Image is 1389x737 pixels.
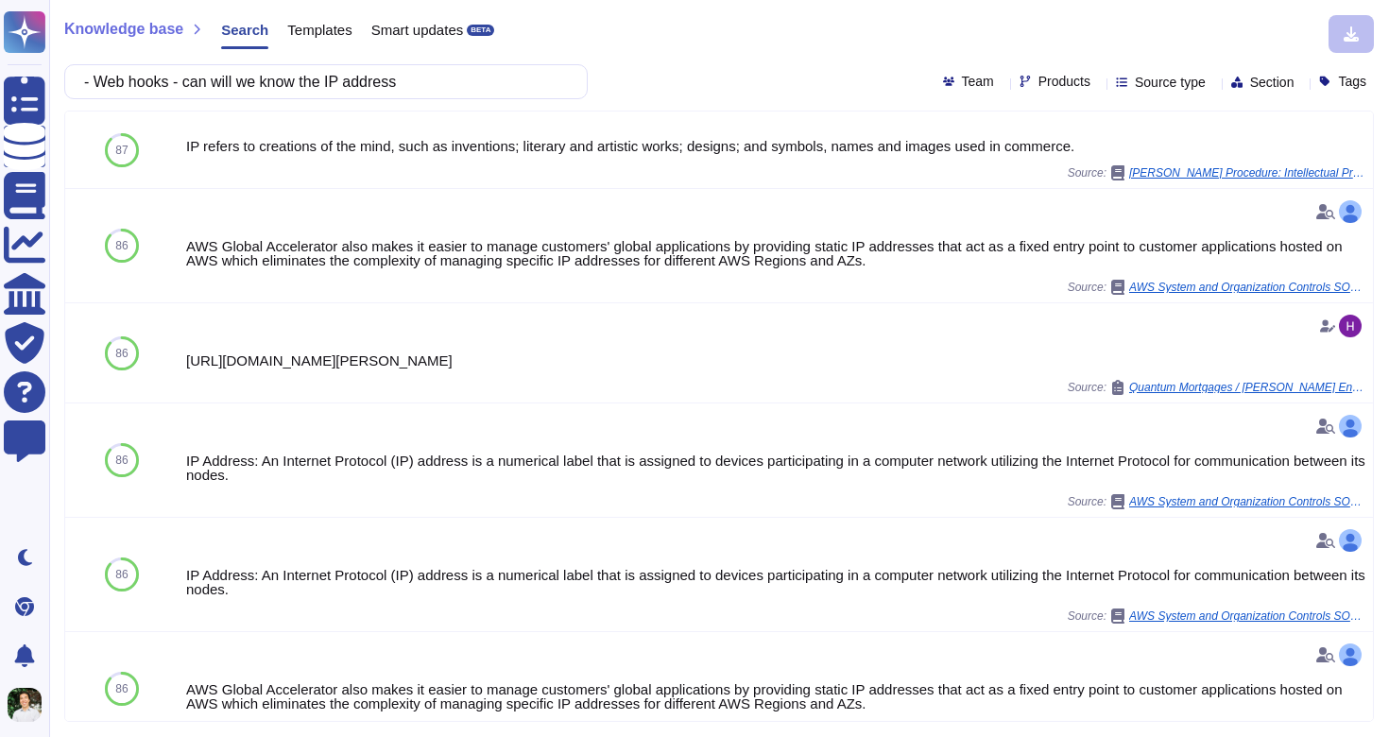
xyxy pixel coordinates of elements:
span: Team [962,75,994,88]
span: AWS System and Organization Controls SOC 1 Report.pdf [1129,496,1365,507]
img: user [1339,643,1362,666]
span: Source: [1068,494,1365,509]
span: Knowledge base [64,22,183,37]
img: user [1339,529,1362,552]
span: Section [1250,76,1295,89]
div: BETA [467,25,494,36]
span: 87 [115,145,128,156]
div: IP Address: An Internet Protocol (IP) address is a numerical label that is assigned to devices pa... [186,568,1365,596]
span: Products [1038,75,1090,88]
span: Source: [1068,165,1365,180]
div: AWS Global Accelerator also makes it easier to manage customers' global applications by providing... [186,239,1365,267]
span: Search [221,23,268,37]
span: Source: [1068,608,1365,624]
span: Source: [1068,380,1365,395]
span: Smart updates [371,23,464,37]
div: [URL][DOMAIN_NAME][PERSON_NAME] [186,353,1365,368]
span: Source type [1135,76,1206,89]
span: 86 [115,454,128,466]
span: AWS System and Organization Controls SOC 2 Report.pdf [1129,282,1365,293]
div: AWS Global Accelerator also makes it easier to manage customers' global applications by providing... [186,682,1365,711]
div: IP Address: An Internet Protocol (IP) address is a numerical label that is assigned to devices pa... [186,454,1365,482]
span: Source: [1068,280,1365,295]
span: 86 [115,240,128,251]
input: Search a question or template... [75,65,568,98]
img: user [1339,200,1362,223]
span: Templates [287,23,352,37]
span: Tags [1338,75,1366,88]
button: user [4,684,55,726]
span: [PERSON_NAME] Procedure: Intellectual Property (IP) Protections for Clients.pdf [1129,167,1365,179]
span: Quantum Mortgages / [PERSON_NAME] Engage & UK Payroll - RSD-24655 [1129,382,1365,393]
img: user [8,688,42,722]
span: 86 [115,348,128,359]
img: user [1339,315,1362,337]
span: AWS System and Organization Controls SOC 2 Report.pdf [1129,610,1365,622]
img: user [1339,415,1362,437]
span: 86 [115,683,128,694]
div: IP refers to creations of the mind, such as inventions; literary and artistic works; designs; and... [186,139,1365,153]
span: 86 [115,569,128,580]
